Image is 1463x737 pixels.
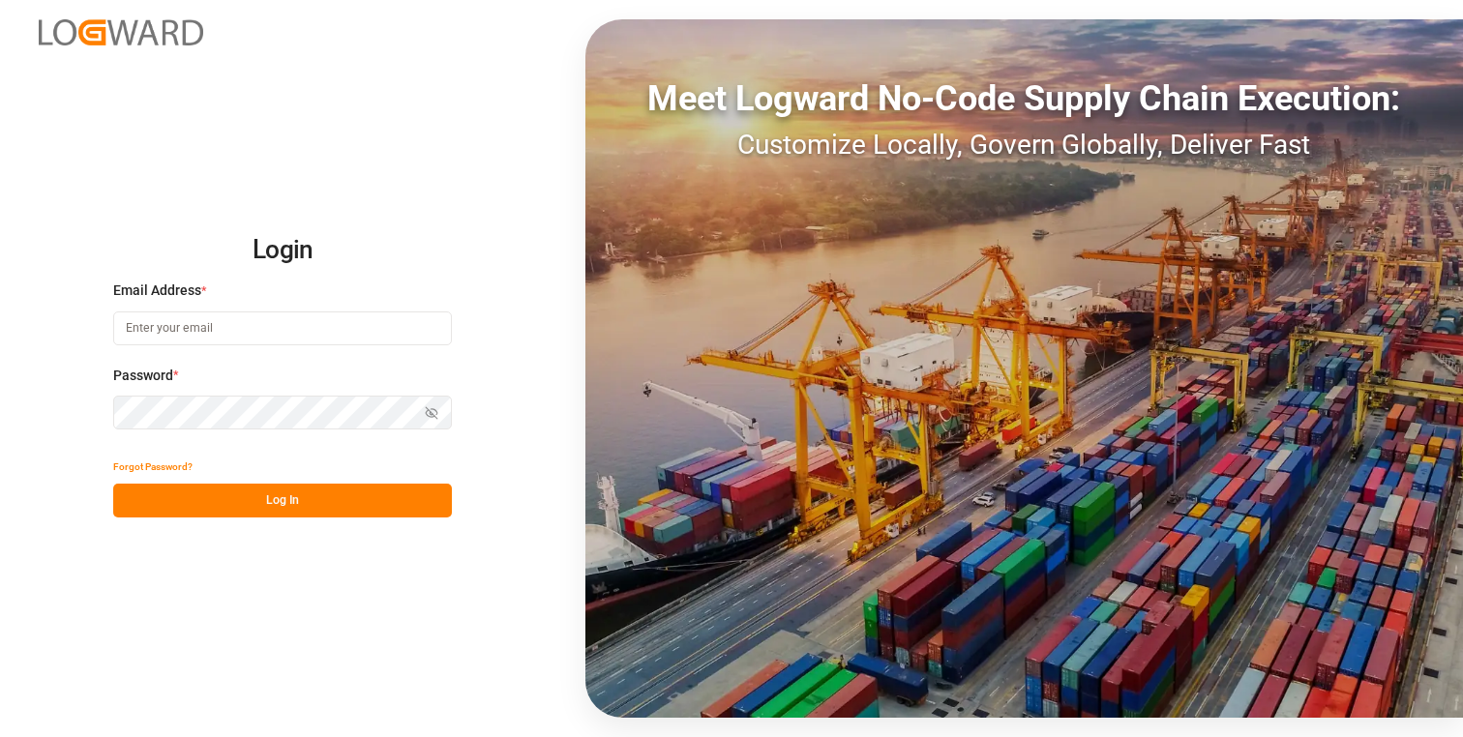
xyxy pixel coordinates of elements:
button: Forgot Password? [113,450,193,484]
button: Log In [113,484,452,517]
div: Customize Locally, Govern Globally, Deliver Fast [585,125,1463,165]
h2: Login [113,220,452,281]
span: Password [113,366,173,386]
img: Logward_new_orange.png [39,19,203,45]
input: Enter your email [113,311,452,345]
div: Meet Logward No-Code Supply Chain Execution: [585,73,1463,125]
span: Email Address [113,280,201,301]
